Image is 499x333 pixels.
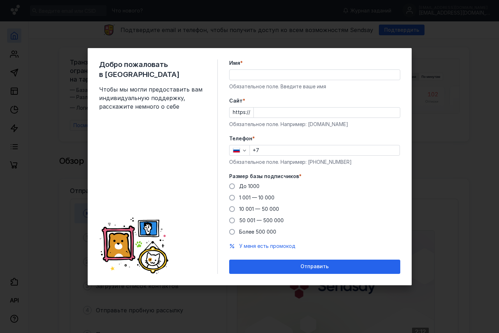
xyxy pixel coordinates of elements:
[229,121,400,128] div: Обязательное поле. Например: [DOMAIN_NAME]
[239,243,295,250] button: У меня есть промокод
[99,85,206,111] span: Чтобы мы могли предоставить вам индивидуальную поддержку, расскажите немного о себе
[300,264,329,270] span: Отправить
[229,173,299,180] span: Размер базы подписчиков
[229,260,400,274] button: Отправить
[239,229,276,235] span: Более 500 000
[239,206,279,212] span: 10 001 — 50 000
[239,194,274,201] span: 1 001 — 10 000
[239,243,295,249] span: У меня есть промокод
[229,135,252,142] span: Телефон
[229,97,243,104] span: Cайт
[99,59,206,79] span: Добро пожаловать в [GEOGRAPHIC_DATA]
[229,83,400,90] div: Обязательное поле. Введите ваше имя
[239,183,259,189] span: До 1000
[229,158,400,166] div: Обязательное поле. Например: [PHONE_NUMBER]
[239,217,284,223] span: 50 001 — 500 000
[229,59,240,67] span: Имя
